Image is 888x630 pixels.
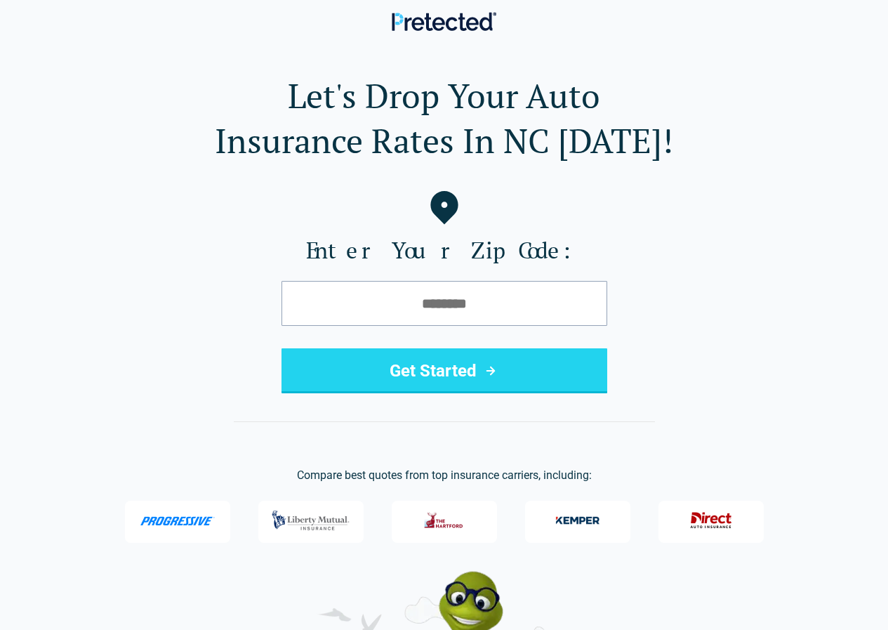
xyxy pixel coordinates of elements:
[268,504,353,537] img: Liberty Mutual
[392,12,496,31] img: Pretected
[140,516,215,526] img: Progressive
[281,348,607,393] button: Get Started
[683,506,739,535] img: Direct General
[550,506,606,535] img: Kemper
[22,73,866,163] h1: Let's Drop Your Auto Insurance Rates In NC [DATE]!
[22,467,866,484] p: Compare best quotes from top insurance carriers, including:
[416,506,472,535] img: The Hartford
[22,236,866,264] label: Enter Your Zip Code:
